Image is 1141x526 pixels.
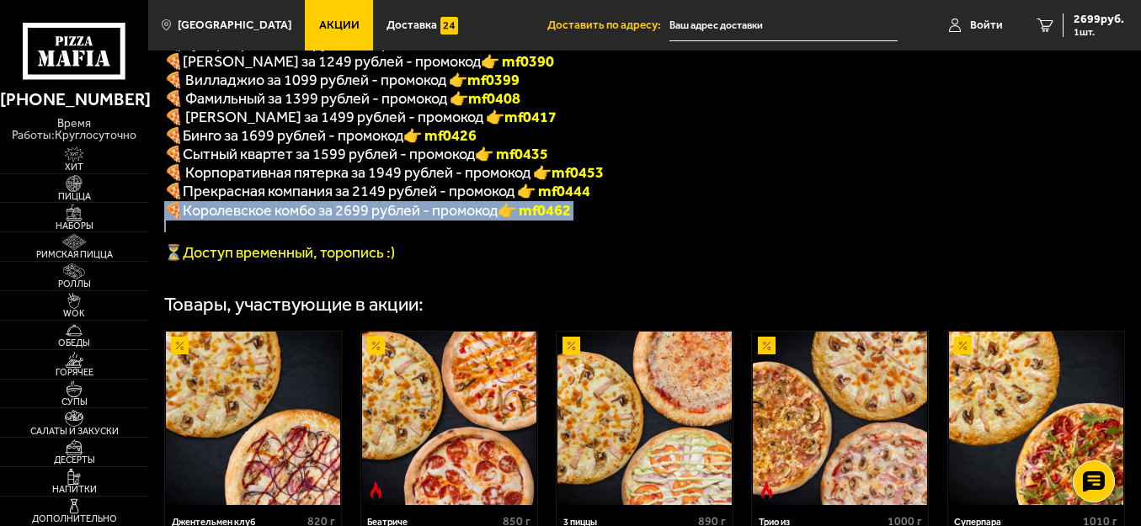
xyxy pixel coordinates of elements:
font: 🍕 [164,201,183,220]
img: Трио из Рио [753,332,927,506]
a: АкционныйОстрое блюдоБеатриче [361,332,537,506]
img: Акционный [171,337,189,354]
span: Доставить по адресу: [547,19,669,31]
b: 👉 mf0390 [481,52,554,71]
img: 15daf4d41897b9f0e9f617042186c801.svg [440,17,458,35]
img: Суперпара [949,332,1123,506]
span: 🍕 [PERSON_NAME] за 1499 рублей - промокод 👉 [164,108,557,126]
span: Акции [319,19,360,31]
span: 1 шт. [1074,27,1124,37]
img: Острое блюдо [758,481,776,499]
span: Сытный квартет за 1599 рублей - промокод [183,145,475,163]
span: Прекрасная компания за 2149 рублей - промокод [183,182,517,200]
a: АкционныйСуперпара [948,332,1124,506]
img: Джентельмен клуб [166,332,340,506]
span: ⏳Доступ временный, торопись :) [164,243,395,262]
img: Акционный [954,337,972,354]
b: mf0399 [467,71,520,89]
b: 🍕 [164,145,183,163]
b: 👉 mf0426 [403,126,477,145]
font: 👉 mf0444 [517,182,590,200]
span: Королевское комбо за 2699 рублей - промокод [183,201,498,220]
span: 🍕 Вилладжио за 1099 рублей - промокод 👉 [164,71,520,89]
span: [PERSON_NAME] за 1249 рублей - промокод [183,52,481,71]
span: 🍕 Корпоративная пятерка за 1949 рублей - промокод 👉 [164,163,604,182]
b: mf0408 [468,89,520,108]
a: АкционныйОстрое блюдоТрио из Рио [752,332,928,506]
b: 🍕 [164,52,183,71]
img: Острое блюдо [367,481,385,499]
b: mf0417 [504,108,557,126]
img: 3 пиццы [557,332,732,506]
b: 👉 mf0435 [475,145,548,163]
img: Акционный [563,337,580,354]
span: Бинго за 1699 рублей - промокод [183,126,403,145]
img: Беатриче [362,332,536,506]
font: 🍕 [164,182,183,200]
font: 👉 mf0462 [498,201,571,220]
b: mf0453 [552,163,604,182]
span: [GEOGRAPHIC_DATA] [178,19,291,31]
span: 2699 руб. [1074,13,1124,25]
img: Акционный [367,337,385,354]
span: Войти [970,19,1003,31]
span: 🍕 Фамильный за 1399 рублей - промокод 👉 [164,89,520,108]
div: Товары, участвующие в акции: [164,295,424,315]
a: АкционныйДжентельмен клуб [165,332,341,506]
img: Акционный [758,337,776,354]
input: Ваш адрес доставки [669,10,898,41]
span: Доставка [387,19,437,31]
a: Акционный3 пиццы [557,332,733,506]
b: 🍕 [164,126,183,145]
